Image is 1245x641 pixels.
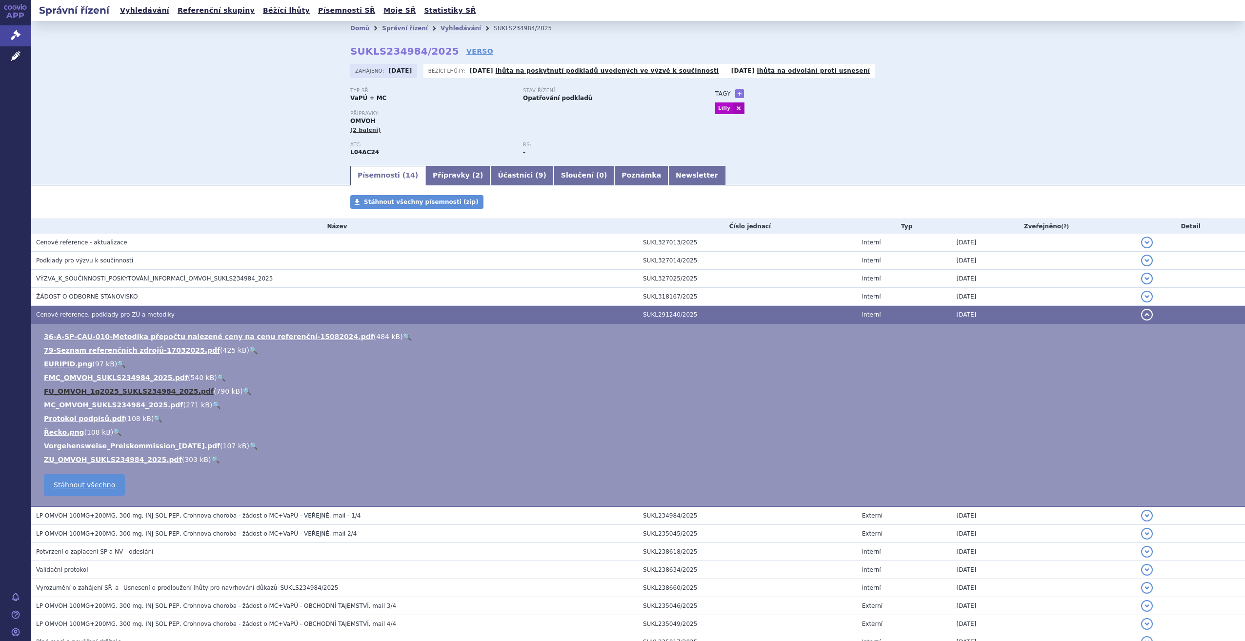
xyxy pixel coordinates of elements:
[554,166,614,185] a: Sloučení (0)
[44,360,92,368] a: EURIPID.png
[44,474,125,496] a: Stáhnout všechno
[638,234,857,252] td: SUKL327013/2025
[31,219,638,234] th: Název
[952,234,1137,252] td: [DATE]
[44,333,374,341] a: 36-A-SP-CAU-010-Metodika přepočtu nalezené ceny na cenu referenční-15082024.pdf
[36,257,133,264] span: Podklady pro výzvu k součinnosti
[496,67,719,74] a: lhůta na poskytnutí podkladů uvedených ve výzvě k součinnosti
[113,428,121,436] a: 🔍
[638,252,857,270] td: SUKL327014/2025
[364,199,479,205] span: Stáhnout všechny písemnosti (zip)
[1141,618,1153,630] button: detail
[175,4,258,17] a: Referenční skupiny
[403,333,411,341] a: 🔍
[36,512,361,519] span: LP OMVOH 100MG+200MG, 300 mg, INJ SOL PEP, Crohnova choroba - žádost o MC+VaPÚ - VEŘEJNÉ, mail - 1/4
[44,414,1235,423] li: ( )
[735,89,744,98] a: +
[862,621,883,627] span: Externí
[731,67,755,74] strong: [DATE]
[1141,309,1153,320] button: detail
[350,149,379,156] strong: MIRIKIZUMAB
[523,149,525,156] strong: -
[539,171,543,179] span: 9
[44,427,1235,437] li: ( )
[31,3,117,17] h2: Správní řízení
[350,25,369,32] a: Domů
[857,219,952,234] th: Typ
[757,67,870,74] a: lhůta na odvolání proti usnesení
[36,602,396,609] span: LP OMVOH 100MG+200MG, 300 mg, INJ SOL PEP, Crohnova choroba - žádost o MC+VaPÚ - OBCHODNÍ TAJEMST...
[223,442,247,450] span: 107 kB
[952,252,1137,270] td: [DATE]
[638,543,857,561] td: SUKL238618/2025
[36,566,88,573] span: Validační protokol
[490,166,553,185] a: Účastníci (9)
[36,239,127,246] span: Cenové reference - aktualizace
[715,88,731,100] h3: Tagy
[44,359,1235,369] li: ( )
[44,456,182,463] a: ZU_OMVOH_SUKLS234984_2025.pdf
[36,293,138,300] span: ŽÁDOST O ODBORNÉ STANOVISKO
[952,579,1137,597] td: [DATE]
[249,346,258,354] a: 🔍
[1141,582,1153,594] button: detail
[952,597,1137,615] td: [DATE]
[350,142,513,148] p: ATC:
[862,311,881,318] span: Interní
[186,401,210,409] span: 271 kB
[243,387,251,395] a: 🔍
[184,456,208,463] span: 303 kB
[638,561,857,579] td: SUKL238634/2025
[355,67,386,75] span: Zahájeno:
[350,111,696,117] p: Přípravky:
[668,166,725,185] a: Newsletter
[638,288,857,306] td: SUKL318167/2025
[862,602,883,609] span: Externí
[425,166,490,185] a: Přípravky (2)
[523,88,686,94] p: Stav řízení:
[638,219,857,234] th: Číslo jednací
[260,4,313,17] a: Běžící lhůty
[350,127,381,133] span: (2 balení)
[952,306,1137,324] td: [DATE]
[376,333,400,341] span: 484 kB
[1141,255,1153,266] button: detail
[44,346,220,354] a: 79-Seznam referenčních zdrojů-17032025.pdf
[475,171,480,179] span: 2
[382,25,428,32] a: Správní řízení
[44,386,1235,396] li: ( )
[350,45,459,57] strong: SUKLS234984/2025
[1141,510,1153,521] button: detail
[1141,273,1153,284] button: detail
[223,346,247,354] span: 425 kB
[731,67,870,75] p: -
[952,270,1137,288] td: [DATE]
[1141,291,1153,302] button: detail
[44,400,1235,410] li: ( )
[36,275,273,282] span: VÝZVA_K_SOUČINNOSTI_POSKYTOVÁNÍ_INFORMACÍ_OMVOH_SUKLS234984_2025
[44,374,188,381] a: FMC_OMVOH_SUKLS234984_2025.pdf
[1141,528,1153,540] button: detail
[381,4,419,17] a: Moje SŘ
[862,257,881,264] span: Interní
[249,442,258,450] a: 🔍
[44,428,84,436] a: Řecko.png
[862,584,881,591] span: Interní
[154,415,162,422] a: 🔍
[95,360,115,368] span: 97 kB
[350,88,513,94] p: Typ SŘ:
[87,428,111,436] span: 108 kB
[1141,237,1153,248] button: detail
[44,401,183,409] a: MC_OMVOH_SUKLS234984_2025.pdf
[36,621,396,627] span: LP OMVOH 100MG+200MG, 300 mg, INJ SOL PEP, Crohnova choroba - žádost o MC+VaPÚ - OBCHODNÍ TAJEMST...
[350,95,386,101] strong: VaPÚ + MC
[36,530,357,537] span: LP OMVOH 100MG+200MG, 300 mg, INJ SOL PEP, Crohnova choroba - žádost o MC+VaPÚ - VEŘEJNÉ, mail 2/4
[1141,546,1153,558] button: detail
[862,548,881,555] span: Interní
[217,374,225,381] a: 🔍
[638,597,857,615] td: SUKL235046/2025
[599,171,604,179] span: 0
[216,387,240,395] span: 790 kB
[44,373,1235,382] li: ( )
[350,195,483,209] a: Stáhnout všechny písemnosti (zip)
